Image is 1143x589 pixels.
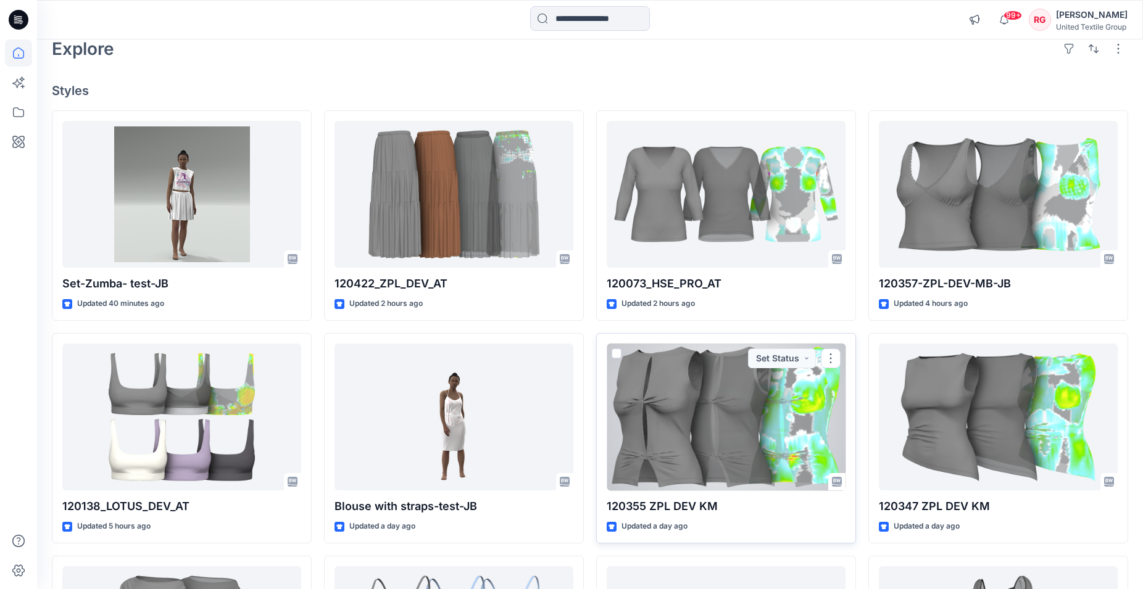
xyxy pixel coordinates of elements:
[62,275,301,292] p: Set-Zumba- test-JB
[1004,10,1022,20] span: 99+
[52,39,114,59] h2: Explore
[894,520,960,533] p: Updated a day ago
[349,297,423,310] p: Updated 2 hours ago
[879,344,1118,491] a: 120347 ZPL DEV KM
[335,498,573,515] p: Blouse with straps-test-JB
[879,121,1118,268] a: 120357-ZPL-DEV-MB-JB
[607,498,846,515] p: 120355 ZPL DEV KM
[335,121,573,268] a: 120422_ZPL_DEV_AT
[607,121,846,268] a: 120073_HSE_PRO_AT
[879,498,1118,515] p: 120347 ZPL DEV KM
[335,275,573,292] p: 120422_ZPL_DEV_AT
[607,275,846,292] p: 120073_HSE_PRO_AT
[1056,7,1128,22] div: [PERSON_NAME]
[335,344,573,491] a: Blouse with straps-test-JB
[1029,9,1051,31] div: RG
[77,297,164,310] p: Updated 40 minutes ago
[894,297,968,310] p: Updated 4 hours ago
[62,121,301,268] a: Set-Zumba- test-JB
[621,297,695,310] p: Updated 2 hours ago
[52,83,1128,98] h4: Styles
[1056,22,1128,31] div: United Textile Group
[607,344,846,491] a: 120355 ZPL DEV KM
[621,520,688,533] p: Updated a day ago
[879,275,1118,292] p: 120357-ZPL-DEV-MB-JB
[62,344,301,491] a: 120138_LOTUS_DEV_AT
[77,520,151,533] p: Updated 5 hours ago
[349,520,415,533] p: Updated a day ago
[62,498,301,515] p: 120138_LOTUS_DEV_AT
